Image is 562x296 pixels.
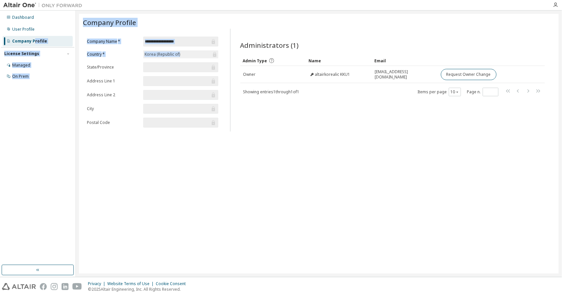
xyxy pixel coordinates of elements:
[12,39,47,44] div: Company Profile
[375,55,435,66] div: Email
[87,39,139,44] label: Company Name
[12,63,30,68] div: Managed
[88,286,190,292] p: © 2025 Altair Engineering, Inc. All Rights Reserved.
[12,27,35,32] div: User Profile
[309,55,369,66] div: Name
[87,78,139,84] label: Address Line 1
[107,281,156,286] div: Website Terms of Use
[441,69,496,80] button: Request Owner Change
[88,281,107,286] div: Privacy
[72,283,82,290] img: youtube.svg
[2,283,36,290] img: altair_logo.svg
[83,18,136,27] span: Company Profile
[243,72,256,77] span: Owner
[156,281,190,286] div: Cookie Consent
[243,89,300,95] span: Showing entries 1 through 1 of 1
[315,72,350,77] span: altairkorealic KKU1
[467,88,498,96] span: Page n.
[87,65,139,70] label: State/Province
[375,69,435,80] span: [EMAIL_ADDRESS][DOMAIN_NAME]
[12,74,29,79] div: On Prem
[450,89,459,95] button: 10
[144,51,181,58] div: Korea (Republic of)
[143,50,218,58] div: Korea (Republic of)
[40,283,47,290] img: facebook.svg
[87,52,139,57] label: Country
[62,283,68,290] img: linkedin.svg
[12,15,34,20] div: Dashboard
[87,92,139,98] label: Address Line 2
[3,2,86,9] img: Altair One
[4,51,39,56] div: License Settings
[87,120,139,125] label: Postal Code
[243,58,267,64] span: Admin Type
[417,88,461,96] span: Items per page
[240,41,299,50] span: Administrators (1)
[51,283,58,290] img: instagram.svg
[87,106,139,111] label: City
